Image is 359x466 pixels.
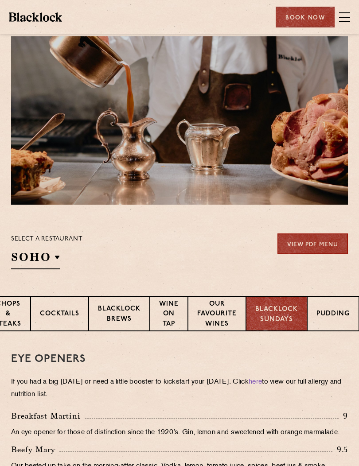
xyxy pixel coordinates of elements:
[159,299,179,330] p: Wine on Tap
[11,410,85,422] p: Breakfast Martini
[98,304,140,325] p: Blacklock Brews
[11,353,348,365] h3: Eye openers
[9,12,62,21] img: BL_Textured_Logo-footer-cropped.svg
[11,427,348,439] p: An eye opener for those of distinction since the 1920’s. Gin, lemon and sweetened with orange mar...
[11,233,82,245] p: Select a restaurant
[255,305,298,325] p: Blacklock Sundays
[276,7,335,27] div: Book Now
[11,376,348,401] p: If you had a big [DATE] or need a little booster to kickstart your [DATE]. Click to view our full...
[249,379,262,385] a: here
[277,233,348,254] a: View PDF Menu
[197,299,237,330] p: Our favourite wines
[11,443,59,456] p: Beefy Mary
[11,249,60,269] h2: SOHO
[316,309,350,320] p: Pudding
[40,309,79,320] p: Cocktails
[339,410,348,422] p: 9
[332,444,348,455] p: 9.5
